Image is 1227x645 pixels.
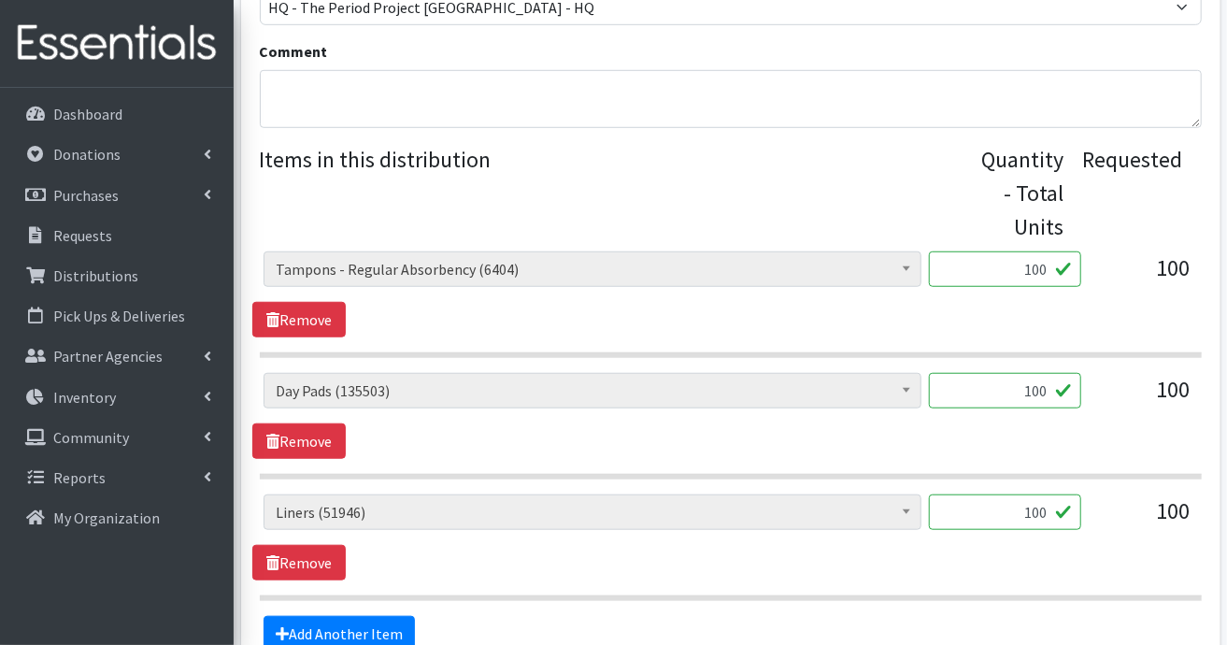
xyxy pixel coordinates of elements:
[53,428,129,447] p: Community
[276,256,909,282] span: Tampons - Regular Absorbency (6404)
[7,95,226,133] a: Dashboard
[53,186,119,205] p: Purchases
[1096,373,1190,423] div: 100
[929,373,1081,408] input: Quantity
[1096,494,1190,545] div: 100
[1096,251,1190,302] div: 100
[7,379,226,416] a: Inventory
[53,347,163,365] p: Partner Agencies
[264,251,921,287] span: Tampons - Regular Absorbency (6404)
[53,266,138,285] p: Distributions
[7,337,226,375] a: Partner Agencies
[7,136,226,173] a: Donations
[7,499,226,537] a: My Organization
[53,145,121,164] p: Donations
[252,545,346,580] a: Remove
[276,378,909,404] span: Day Pads (135503)
[7,419,226,456] a: Community
[929,251,1081,287] input: Quantity
[264,494,921,530] span: Liners (51946)
[276,499,909,525] span: Liners (51946)
[264,373,921,408] span: Day Pads (135503)
[53,388,116,407] p: Inventory
[7,297,226,335] a: Pick Ups & Deliveries
[260,40,328,63] label: Comment
[260,143,982,236] legend: Items in this distribution
[53,105,122,123] p: Dashboard
[1083,143,1183,244] div: Requested
[7,12,226,75] img: HumanEssentials
[53,307,185,325] p: Pick Ups & Deliveries
[7,459,226,496] a: Reports
[53,509,160,527] p: My Organization
[252,302,346,337] a: Remove
[7,217,226,254] a: Requests
[53,226,112,245] p: Requests
[53,468,106,487] p: Reports
[929,494,1081,530] input: Quantity
[7,257,226,294] a: Distributions
[252,423,346,459] a: Remove
[982,143,1064,244] div: Quantity - Total Units
[7,177,226,214] a: Purchases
